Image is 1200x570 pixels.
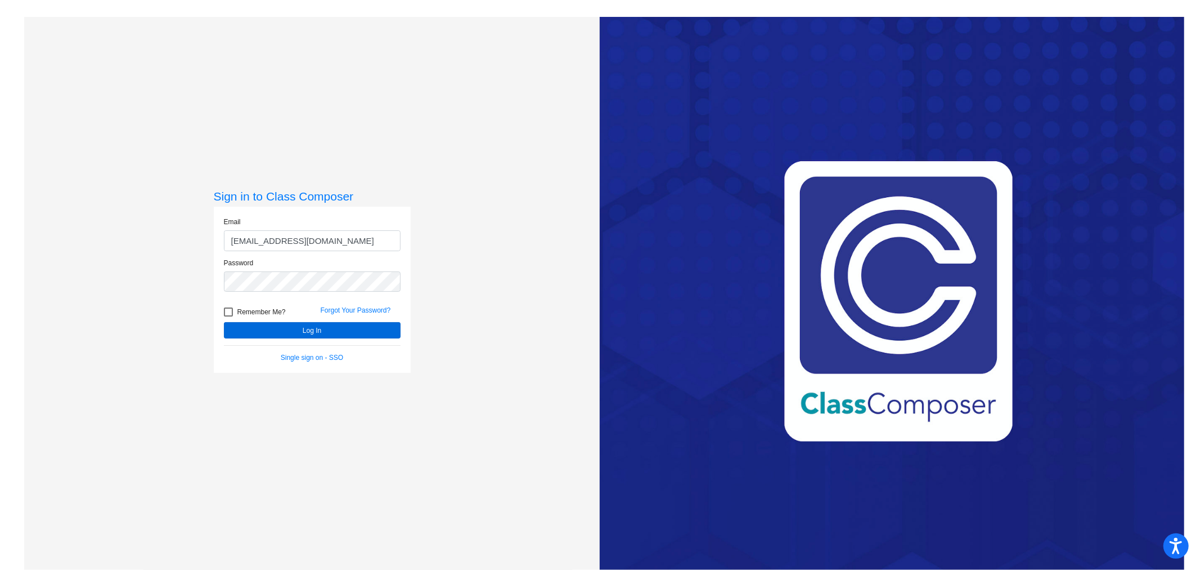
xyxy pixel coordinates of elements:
span: Remember Me? [237,305,286,319]
a: Forgot Your Password? [321,306,391,314]
label: Email [224,217,241,227]
label: Password [224,258,254,268]
a: Single sign on - SSO [281,354,343,362]
h3: Sign in to Class Composer [214,189,411,203]
button: Log In [224,322,401,339]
